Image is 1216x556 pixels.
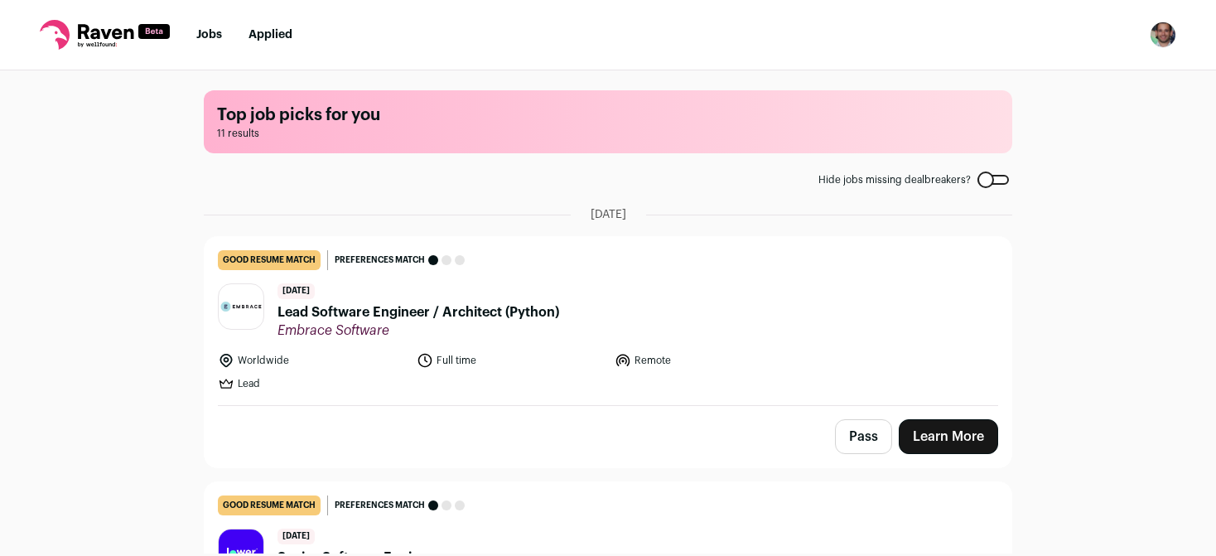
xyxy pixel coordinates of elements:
span: Preferences match [335,497,425,514]
a: good resume match Preferences match [DATE] Lead Software Engineer / Architect (Python) Embrace So... [205,237,1011,405]
span: 11 results [217,127,999,140]
span: Hide jobs missing dealbreakers? [818,173,971,186]
li: Worldwide [218,352,407,369]
div: good resume match [218,250,321,270]
a: Learn More [899,419,998,454]
span: Embrace Software [277,322,559,339]
div: good resume match [218,496,321,515]
a: Jobs [196,29,222,41]
li: Lead [218,375,407,392]
span: [DATE] [277,529,315,544]
li: Remote [615,352,803,369]
span: [DATE] [277,283,315,299]
a: Applied [249,29,292,41]
span: [DATE] [591,206,626,223]
button: Pass [835,419,892,454]
li: Full time [417,352,606,369]
img: 7608815-medium_jpg [1150,22,1176,48]
h1: Top job picks for you [217,104,999,127]
span: Preferences match [335,252,425,268]
button: Open dropdown [1150,22,1176,48]
img: f60f3cdad6fd8f6718a6cf4480f05a5e77366db1ab51f6bd88df1195e54ec06b [219,300,263,313]
span: Lead Software Engineer / Architect (Python) [277,302,559,322]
